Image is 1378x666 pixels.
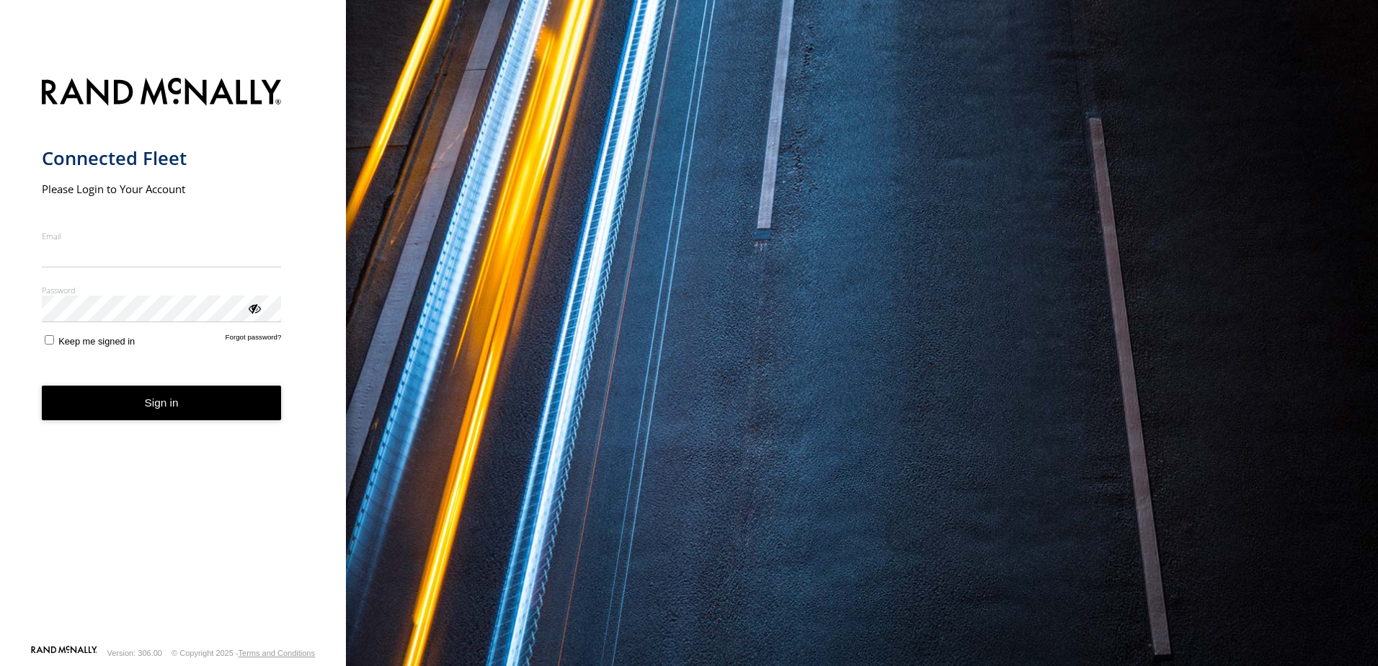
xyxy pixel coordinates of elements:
[42,386,282,421] button: Sign in
[58,336,135,347] span: Keep me signed in
[226,333,282,347] a: Forgot password?
[239,649,315,657] a: Terms and Conditions
[31,646,97,660] a: Visit our Website
[42,75,282,112] img: Rand McNally
[42,146,282,170] h1: Connected Fleet
[107,649,162,657] div: Version: 306.00
[42,182,282,196] h2: Please Login to Your Account
[42,231,282,241] label: Email
[172,649,315,657] div: © Copyright 2025 -
[246,301,261,315] div: ViewPassword
[42,69,305,644] form: main
[45,335,54,345] input: Keep me signed in
[42,285,282,296] label: Password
